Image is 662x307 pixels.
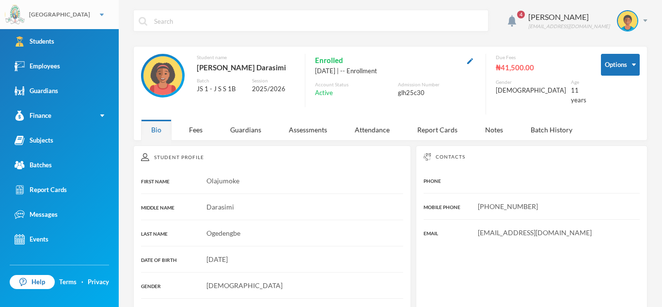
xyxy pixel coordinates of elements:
div: [DEMOGRAPHIC_DATA] [496,86,566,96]
div: [EMAIL_ADDRESS][DOMAIN_NAME] [528,23,610,30]
img: logo [5,5,25,25]
span: 4 [517,11,525,18]
div: Report Cards [407,119,468,140]
span: [DEMOGRAPHIC_DATA] [206,281,283,290]
div: Account Status [315,81,393,88]
div: Finance [15,111,51,121]
div: Fees [179,119,213,140]
div: 11 years [571,86,586,105]
span: [DATE] [206,255,228,263]
div: Subjects [15,135,53,145]
div: Student Profile [141,153,403,161]
div: Messages [15,210,58,220]
div: JS 1 - J S S 1B [197,84,245,94]
span: Olajumoke [206,177,239,185]
div: Attendance [345,119,400,140]
div: Report Cards [15,185,67,195]
div: Age [571,79,586,86]
span: Darasimi [206,203,234,211]
span: PHONE [424,178,441,184]
div: Employees [15,61,60,71]
div: Notes [475,119,513,140]
img: STUDENT [143,56,182,95]
div: [GEOGRAPHIC_DATA] [29,10,90,19]
div: glh25c30 [398,88,476,98]
button: Edit [464,55,476,66]
div: ₦41,500.00 [496,61,586,74]
div: Batch History [520,119,583,140]
div: · [81,277,83,287]
div: Admission Number [398,81,476,88]
div: Session [252,77,295,84]
img: search [139,17,147,26]
div: [DATE] | -- Enrollment [315,66,476,76]
div: Events [15,234,48,244]
span: Enrolled [315,54,343,66]
div: Batches [15,160,52,170]
div: Due Fees [496,54,586,61]
a: Privacy [88,277,109,287]
span: [EMAIL_ADDRESS][DOMAIN_NAME] [478,228,592,237]
div: [PERSON_NAME] [528,11,610,23]
div: Guardians [15,86,58,96]
div: Batch [197,77,245,84]
div: Students [15,36,54,47]
span: Active [315,88,333,98]
span: Ogedengbe [206,229,240,237]
div: 2025/2026 [252,84,295,94]
img: STUDENT [618,11,637,31]
a: Terms [59,277,77,287]
button: Options [601,54,640,76]
span: [PHONE_NUMBER] [478,202,538,210]
div: Contacts [424,153,640,161]
a: Help [10,275,55,290]
div: Student name [197,54,295,61]
div: Assessments [279,119,337,140]
input: Search [153,10,483,32]
div: Guardians [220,119,271,140]
div: Gender [496,79,566,86]
div: Bio [141,119,172,140]
div: [PERSON_NAME] Darasimi [197,61,295,74]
